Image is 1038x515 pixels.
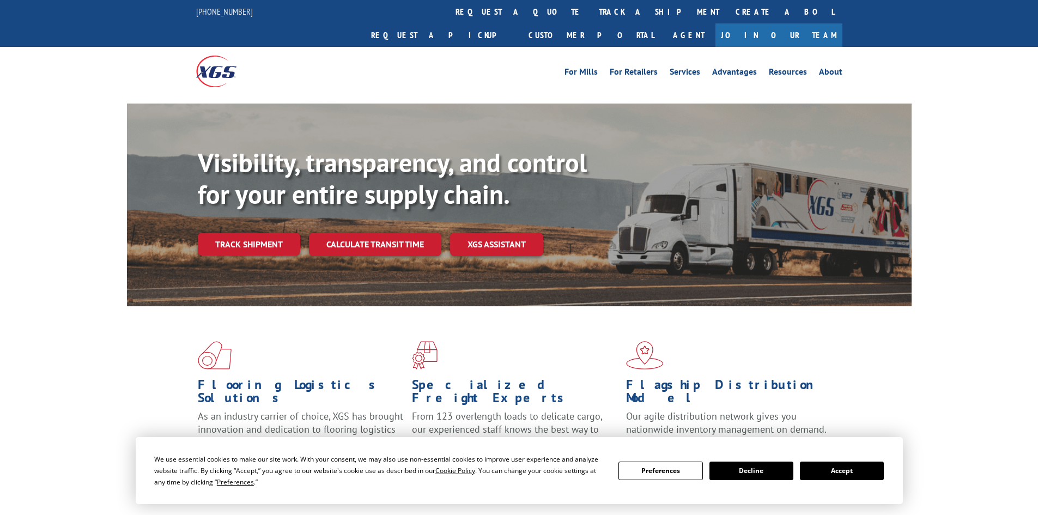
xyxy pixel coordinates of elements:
button: Accept [800,462,884,480]
a: Services [670,68,700,80]
h1: Flagship Distribution Model [626,378,832,410]
a: Calculate transit time [309,233,441,256]
a: Join Our Team [715,23,842,47]
a: Customer Portal [520,23,662,47]
span: Preferences [217,477,254,487]
img: xgs-icon-focused-on-flooring-red [412,341,438,369]
button: Preferences [618,462,702,480]
a: Request a pickup [363,23,520,47]
a: Agent [662,23,715,47]
h1: Flooring Logistics Solutions [198,378,404,410]
div: We use essential cookies to make our site work. With your consent, we may also use non-essential ... [154,453,605,488]
span: Our agile distribution network gives you nationwide inventory management on demand. [626,410,827,435]
h1: Specialized Freight Experts [412,378,618,410]
img: xgs-icon-total-supply-chain-intelligence-red [198,341,232,369]
a: XGS ASSISTANT [450,233,543,256]
a: Advantages [712,68,757,80]
a: [PHONE_NUMBER] [196,6,253,17]
a: For Mills [564,68,598,80]
span: As an industry carrier of choice, XGS has brought innovation and dedication to flooring logistics... [198,410,403,449]
a: Track shipment [198,233,300,256]
button: Decline [709,462,793,480]
div: Cookie Consent Prompt [136,437,903,504]
span: Cookie Policy [435,466,475,475]
img: xgs-icon-flagship-distribution-model-red [626,341,664,369]
a: Resources [769,68,807,80]
a: About [819,68,842,80]
a: For Retailers [610,68,658,80]
p: From 123 overlength loads to delicate cargo, our experienced staff knows the best way to move you... [412,410,618,458]
b: Visibility, transparency, and control for your entire supply chain. [198,146,587,211]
